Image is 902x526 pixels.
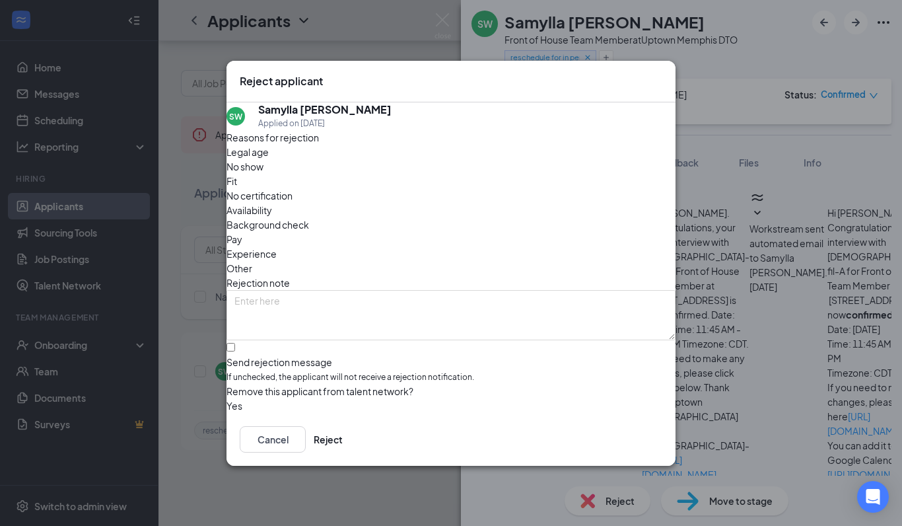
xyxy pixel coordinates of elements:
span: Other [226,261,252,276]
span: If unchecked, the applicant will not receive a rejection notification. [226,371,676,384]
div: Send rejection message [226,356,676,369]
span: Rejection note [226,277,290,289]
span: Yes [226,398,242,412]
button: Reject [314,426,343,452]
span: Availability [226,203,272,217]
input: Send rejection messageIf unchecked, the applicant will not receive a rejection notification. [226,343,235,352]
div: Open Intercom Messenger [857,481,889,513]
div: Applied on [DATE] [258,117,392,130]
div: SW [229,110,242,122]
span: Pay [226,232,242,246]
span: Reasons for rejection [226,131,319,143]
span: No certification [226,188,293,203]
h3: Reject applicant [240,74,323,89]
button: Cancel [240,426,306,452]
span: Remove this applicant from talent network? [226,385,413,396]
span: Legal age [226,145,269,159]
span: Fit [226,174,237,188]
span: Background check [226,217,309,232]
span: No show [226,159,263,174]
h5: Samylla [PERSON_NAME] [258,102,392,117]
span: Experience [226,246,277,261]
